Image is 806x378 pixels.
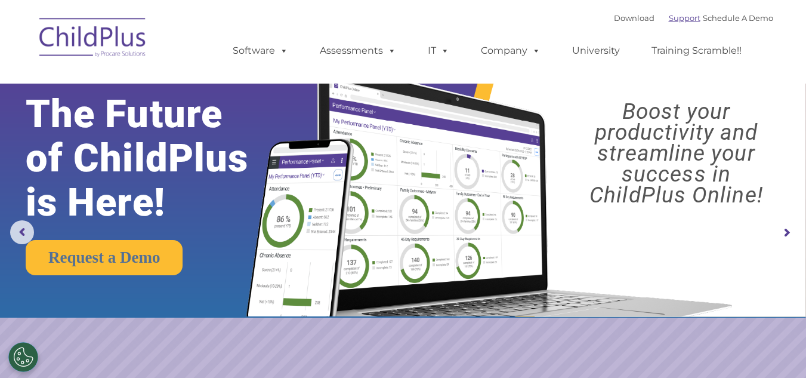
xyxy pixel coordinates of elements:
iframe: Chat Widget [746,321,806,378]
a: Software [221,39,300,63]
span: Last name [166,79,202,88]
rs-layer: Boost your productivity and streamline your success in ChildPlus Online! [557,101,796,205]
a: Download [614,13,654,23]
a: IT [416,39,461,63]
a: Assessments [308,39,408,63]
a: Training Scramble!! [640,39,753,63]
a: Schedule A Demo [703,13,773,23]
a: Request a Demo [26,240,183,275]
a: University [560,39,632,63]
button: Cookies Settings [8,342,38,372]
span: Phone number [166,128,217,137]
img: ChildPlus by Procare Solutions [33,10,153,69]
a: Company [469,39,552,63]
rs-layer: The Future of ChildPlus is Here! [26,92,283,225]
a: Support [669,13,700,23]
font: | [614,13,773,23]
